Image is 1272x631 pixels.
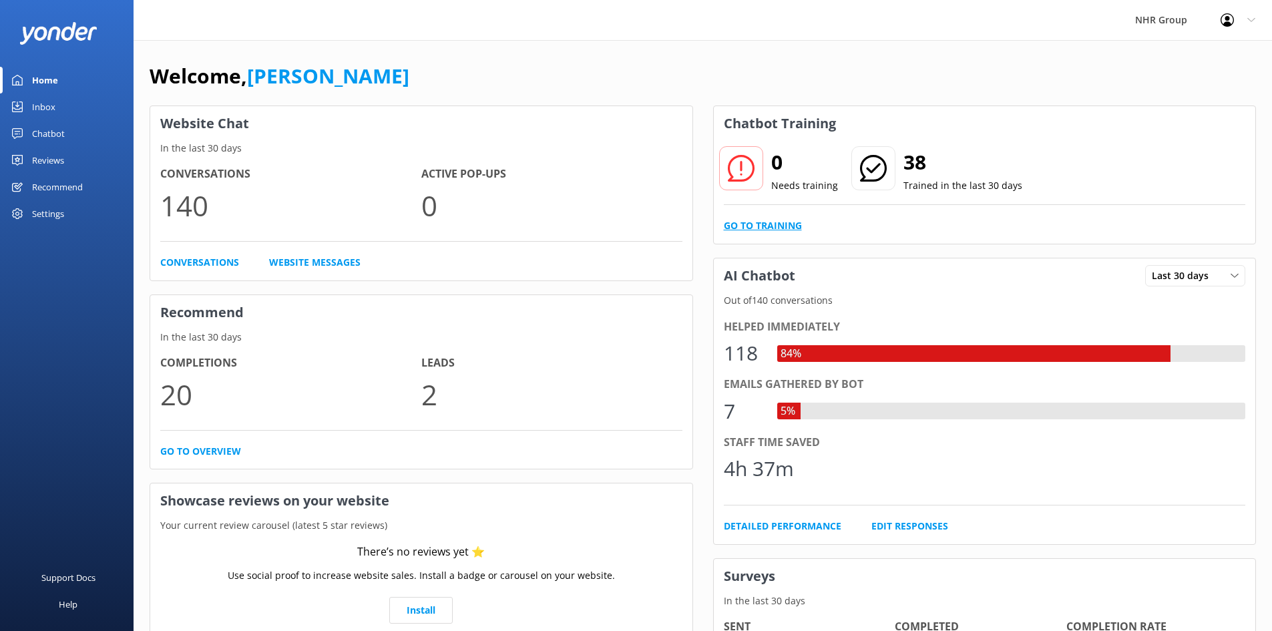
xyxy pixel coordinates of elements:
[724,434,1246,451] div: Staff time saved
[724,319,1246,336] div: Helped immediately
[714,258,805,293] h3: AI Chatbot
[59,591,77,618] div: Help
[714,293,1256,308] p: Out of 140 conversations
[357,544,485,561] div: There’s no reviews yet ⭐
[777,403,799,420] div: 5%
[421,183,682,228] p: 0
[714,559,1256,594] h3: Surveys
[421,355,682,372] h4: Leads
[724,519,841,534] a: Detailed Performance
[150,106,692,141] h3: Website Chat
[903,146,1022,178] h2: 38
[269,255,361,270] a: Website Messages
[160,255,239,270] a: Conversations
[714,106,846,141] h3: Chatbot Training
[228,568,615,583] p: Use social proof to increase website sales. Install a badge or carousel on your website.
[41,564,95,591] div: Support Docs
[724,376,1246,393] div: Emails gathered by bot
[150,141,692,156] p: In the last 30 days
[724,337,764,369] div: 118
[150,483,692,518] h3: Showcase reviews on your website
[150,330,692,345] p: In the last 30 days
[771,146,838,178] h2: 0
[247,62,409,89] a: [PERSON_NAME]
[150,518,692,533] p: Your current review carousel (latest 5 star reviews)
[871,519,948,534] a: Edit Responses
[724,453,794,485] div: 4h 37m
[1152,268,1217,283] span: Last 30 days
[160,183,421,228] p: 140
[160,355,421,372] h4: Completions
[150,60,409,92] h1: Welcome,
[150,295,692,330] h3: Recommend
[160,372,421,417] p: 20
[771,178,838,193] p: Needs training
[32,67,58,93] div: Home
[160,444,241,459] a: Go to overview
[32,93,55,120] div: Inbox
[714,594,1256,608] p: In the last 30 days
[32,200,64,227] div: Settings
[903,178,1022,193] p: Trained in the last 30 days
[724,218,802,233] a: Go to Training
[724,395,764,427] div: 7
[777,345,805,363] div: 84%
[20,22,97,44] img: yonder-white-logo.png
[421,166,682,183] h4: Active Pop-ups
[160,166,421,183] h4: Conversations
[32,120,65,147] div: Chatbot
[32,174,83,200] div: Recommend
[32,147,64,174] div: Reviews
[389,597,453,624] a: Install
[421,372,682,417] p: 2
